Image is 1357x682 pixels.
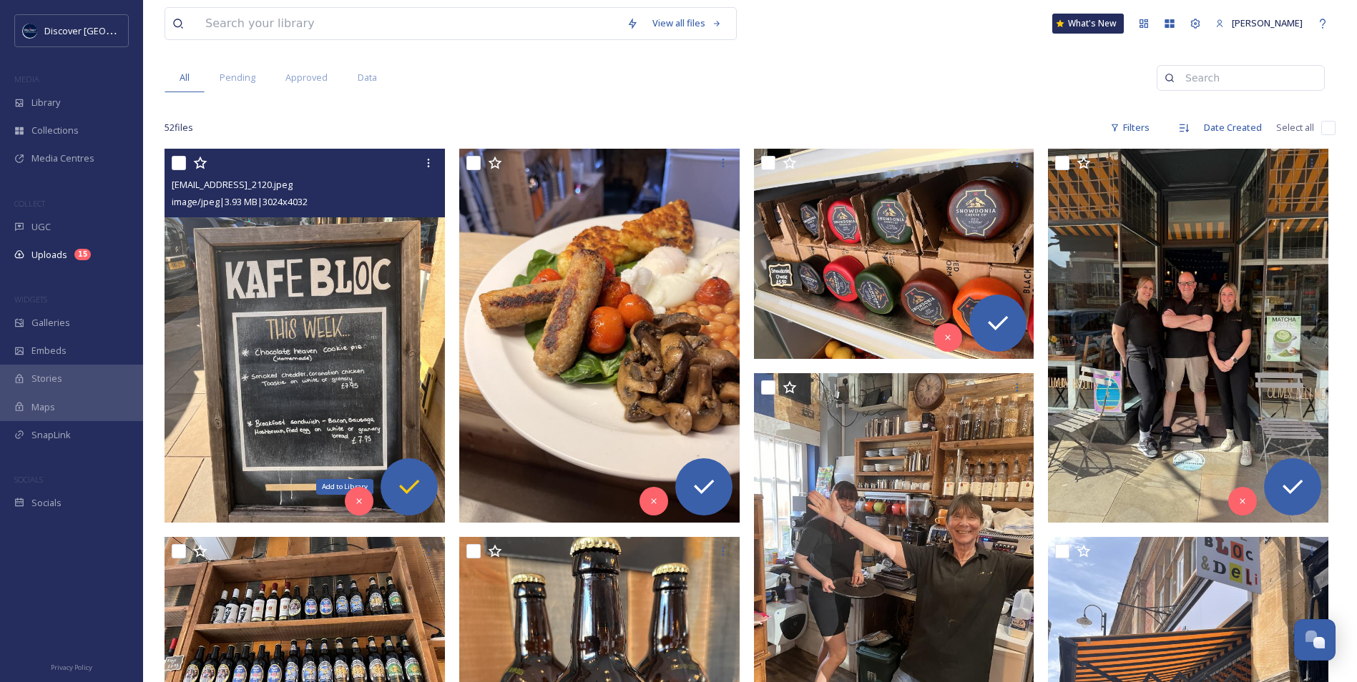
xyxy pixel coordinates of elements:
[31,124,79,137] span: Collections
[31,96,60,109] span: Library
[1232,16,1303,29] span: [PERSON_NAME]
[31,152,94,165] span: Media Centres
[31,428,71,442] span: SnapLink
[316,479,373,495] div: Add to Library
[172,195,308,208] span: image/jpeg | 3.93 MB | 3024 x 4032
[44,24,175,37] span: Discover [GEOGRAPHIC_DATA]
[1178,64,1317,92] input: Search
[459,149,740,522] img: ext_1759250910.496029_tony@kafebloc.com-IMG_2094.jpeg
[165,121,193,134] span: 52 file s
[180,71,190,84] span: All
[31,220,51,234] span: UGC
[1276,121,1314,134] span: Select all
[14,474,43,485] span: SOCIALS
[165,149,445,522] img: ext_1759250910.747509_tony@kafebloc.com-IMG_2120.jpeg
[14,294,47,305] span: WIDGETS
[1208,9,1310,37] a: [PERSON_NAME]
[1052,14,1124,34] a: What's New
[1294,619,1336,661] button: Open Chat
[31,400,55,414] span: Maps
[14,74,39,84] span: MEDIA
[1197,114,1269,142] div: Date Created
[172,178,293,191] span: [EMAIL_ADDRESS]_2120.jpeg
[198,8,619,39] input: Search your library
[31,344,67,357] span: Embeds
[31,496,62,510] span: Socials
[358,71,377,84] span: Data
[51,658,92,675] a: Privacy Policy
[754,149,1034,359] img: ext_1759250909.700919_tony@kafebloc.com-IMG_2124.jpeg
[23,24,37,38] img: Untitled%20design%20%282%29.png
[31,248,67,262] span: Uploads
[220,71,255,84] span: Pending
[14,198,45,209] span: COLLECT
[31,372,62,385] span: Stories
[1103,114,1157,142] div: Filters
[31,316,70,330] span: Galleries
[74,249,91,260] div: 15
[51,663,92,672] span: Privacy Policy
[1048,149,1328,522] img: ext_1759250908.1083_tony@kafebloc.com-ae78b764-f8f7-40ad-a88d-e15399e0330f.jpeg
[285,71,328,84] span: Approved
[645,9,729,37] a: View all files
